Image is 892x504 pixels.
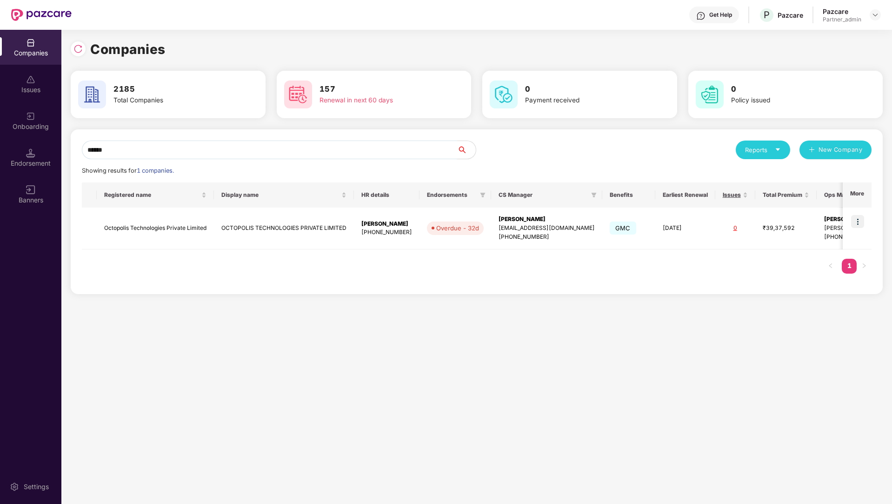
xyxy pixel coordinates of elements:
[490,81,518,108] img: svg+xml;base64,PHN2ZyB4bWxucz0iaHR0cDovL3d3dy53My5vcmcvMjAwMC9zdmciIHdpZHRoPSI2MCIgaGVpZ2h0PSI2MC...
[137,167,174,174] span: 1 companies.
[602,182,655,208] th: Benefits
[763,224,809,233] div: ₹39,37,592
[113,95,231,106] div: Total Companies
[755,182,817,208] th: Total Premium
[97,208,214,249] td: Octopolis Technologies Private Limited
[764,9,770,20] span: P
[221,191,339,199] span: Display name
[591,192,597,198] span: filter
[427,191,476,199] span: Endorsements
[97,182,214,208] th: Registered name
[799,141,872,159] button: plusNew Company
[823,259,838,274] li: Previous Page
[872,11,879,19] img: svg+xml;base64,PHN2ZyBpZD0iRHJvcGRvd24tMzJ4MzIiIHhtbG5zPSJodHRwOi8vd3d3LnczLm9yZy8yMDAwL3N2ZyIgd2...
[90,39,166,60] h1: Companies
[655,182,715,208] th: Earliest Renewal
[731,95,848,106] div: Policy issued
[361,220,412,228] div: [PERSON_NAME]
[499,215,595,224] div: [PERSON_NAME]
[715,182,755,208] th: Issues
[823,7,861,16] div: Pazcare
[21,482,52,491] div: Settings
[320,95,437,106] div: Renewal in next 60 days
[723,191,741,199] span: Issues
[480,192,486,198] span: filter
[26,185,35,195] img: svg+xml;base64,PHN2ZyB3aWR0aD0iMTYiIGhlaWdodD0iMTYiIHZpZXdCb3g9IjAgMCAxNiAxNiIgZmlsbD0ibm9uZSIgeG...
[457,141,476,159] button: search
[828,263,833,269] span: left
[499,191,587,199] span: CS Manager
[775,147,781,153] span: caret-down
[842,259,857,273] a: 1
[723,224,748,233] div: 0
[214,182,354,208] th: Display name
[857,259,872,274] li: Next Page
[709,11,732,19] div: Get Help
[457,146,476,154] span: search
[778,11,803,20] div: Pazcare
[842,259,857,274] li: 1
[78,81,106,108] img: svg+xml;base64,PHN2ZyB4bWxucz0iaHR0cDovL3d3dy53My5vcmcvMjAwMC9zdmciIHdpZHRoPSI2MCIgaGVpZ2h0PSI2MC...
[763,191,802,199] span: Total Premium
[436,223,479,233] div: Overdue - 32d
[525,95,642,106] div: Payment received
[73,44,83,54] img: svg+xml;base64,PHN2ZyBpZD0iUmVsb2FkLTMyeDMyIiB4bWxucz0iaHR0cDovL3d3dy53My5vcmcvMjAwMC9zdmciIHdpZH...
[823,259,838,274] button: left
[731,83,848,95] h3: 0
[696,81,724,108] img: svg+xml;base64,PHN2ZyB4bWxucz0iaHR0cDovL3d3dy53My5vcmcvMjAwMC9zdmciIHdpZHRoPSI2MCIgaGVpZ2h0PSI2MC...
[525,83,642,95] h3: 0
[819,145,863,155] span: New Company
[26,112,35,121] img: svg+xml;base64,PHN2ZyB3aWR0aD0iMjAiIGhlaWdodD0iMjAiIHZpZXdCb3g9IjAgMCAyMCAyMCIgZmlsbD0ibm9uZSIgeG...
[26,38,35,47] img: svg+xml;base64,PHN2ZyBpZD0iQ29tcGFuaWVzIiB4bWxucz0iaHR0cDovL3d3dy53My5vcmcvMjAwMC9zdmciIHdpZHRoPS...
[113,83,231,95] h3: 2185
[499,233,595,242] div: [PHONE_NUMBER]
[499,224,595,233] div: [EMAIL_ADDRESS][DOMAIN_NAME]
[320,83,437,95] h3: 157
[26,148,35,158] img: svg+xml;base64,PHN2ZyB3aWR0aD0iMTQuNSIgaGVpZ2h0PSIxNC41IiB2aWV3Qm94PSIwIDAgMTYgMTYiIGZpbGw9Im5vbm...
[745,145,781,155] div: Reports
[589,189,599,201] span: filter
[655,208,715,249] td: [DATE]
[861,263,867,269] span: right
[823,16,861,23] div: Partner_admin
[10,482,19,491] img: svg+xml;base64,PHN2ZyBpZD0iU2V0dGluZy0yMHgyMCIgeG1sbnM9Imh0dHA6Ly93d3cudzMub3JnLzIwMDAvc3ZnIiB3aW...
[11,9,72,21] img: New Pazcare Logo
[857,259,872,274] button: right
[354,182,419,208] th: HR details
[361,228,412,237] div: [PHONE_NUMBER]
[284,81,312,108] img: svg+xml;base64,PHN2ZyB4bWxucz0iaHR0cDovL3d3dy53My5vcmcvMjAwMC9zdmciIHdpZHRoPSI2MCIgaGVpZ2h0PSI2MC...
[82,167,174,174] span: Showing results for
[843,182,872,208] th: More
[26,75,35,84] img: svg+xml;base64,PHN2ZyBpZD0iSXNzdWVzX2Rpc2FibGVkIiB4bWxucz0iaHR0cDovL3d3dy53My5vcmcvMjAwMC9zdmciIH...
[696,11,706,20] img: svg+xml;base64,PHN2ZyBpZD0iSGVscC0zMngzMiIgeG1sbnM9Imh0dHA6Ly93d3cudzMub3JnLzIwMDAvc3ZnIiB3aWR0aD...
[610,222,636,235] span: GMC
[214,208,354,249] td: OCTOPOLIS TECHNOLOGIES PRIVATE LIMITED
[809,147,815,154] span: plus
[104,191,200,199] span: Registered name
[478,189,487,201] span: filter
[851,215,864,228] img: icon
